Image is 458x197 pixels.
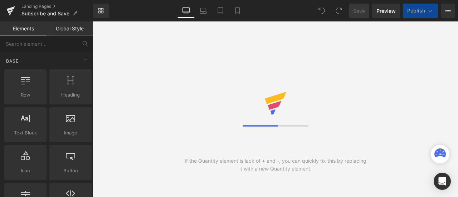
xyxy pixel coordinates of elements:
[93,4,109,18] a: New Library
[52,129,89,137] span: Image
[52,167,89,174] span: Button
[353,7,365,15] span: Save
[21,11,69,16] span: Subscribe and Save
[177,4,195,18] a: Desktop
[6,91,44,99] span: Row
[184,157,367,173] div: If the Quantity element is lack of + and -, you can quickly fix this by replacing it with a new Q...
[212,4,229,18] a: Tablet
[441,4,455,18] button: More
[52,91,89,99] span: Heading
[6,129,44,137] span: Text Block
[376,7,396,15] span: Preview
[21,4,93,9] a: Landing Pages
[315,4,329,18] button: Undo
[6,167,44,174] span: Icon
[372,4,400,18] a: Preview
[5,58,19,64] span: Base
[47,21,93,36] a: Global Style
[407,8,425,14] span: Publish
[434,173,451,190] div: Open Intercom Messenger
[195,4,212,18] a: Laptop
[229,4,246,18] a: Mobile
[332,4,346,18] button: Redo
[403,4,438,18] button: Publish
